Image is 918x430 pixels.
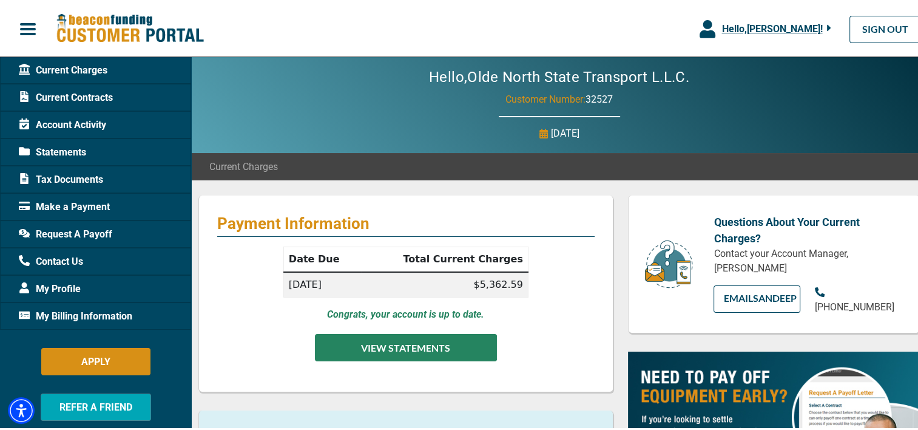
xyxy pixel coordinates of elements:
[393,67,726,84] h2: Hello, Olde North State Transport L.L.C.
[283,270,362,296] td: [DATE]
[586,92,613,103] span: 32527
[551,125,579,139] p: [DATE]
[19,116,106,131] span: Account Activity
[19,198,110,213] span: Make a Payment
[362,245,528,271] th: Total Current Charges
[19,143,86,158] span: Statements
[209,158,278,172] span: Current Charges
[41,392,151,419] button: REFER A FRIEND
[19,61,107,76] span: Current Charges
[641,237,696,288] img: customer-service.png
[19,307,132,322] span: My Billing Information
[714,245,901,274] p: Contact your Account Manager, [PERSON_NAME]
[19,171,103,185] span: Tax Documents
[815,284,901,313] a: [PHONE_NUMBER]
[721,21,822,33] span: Hello, [PERSON_NAME] !
[19,253,83,267] span: Contact Us
[19,280,81,295] span: My Profile
[283,245,362,271] th: Date Due
[327,305,484,320] p: Congrats, your account is up to date.
[362,270,528,296] td: $5,362.59
[505,92,586,103] span: Customer Number:
[315,332,497,360] button: VIEW STATEMENTS
[41,346,150,374] button: APPLY
[8,395,35,422] div: Accessibility Menu
[19,225,112,240] span: Request A Payoff
[714,284,800,311] a: EMAILSandeep
[815,299,894,311] span: [PHONE_NUMBER]
[714,212,901,245] p: Questions About Your Current Charges?
[19,89,113,103] span: Current Contracts
[217,212,595,231] p: Payment Information
[56,12,204,43] img: Beacon Funding Customer Portal Logo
